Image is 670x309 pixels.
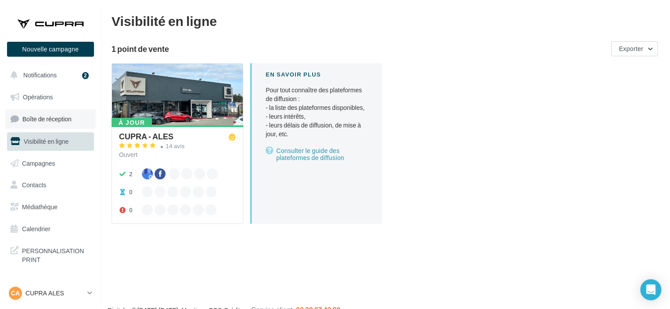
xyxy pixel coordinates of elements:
li: - leurs intérêts, [266,112,368,121]
span: PERSONNALISATION PRINT [22,245,90,264]
div: À jour [112,118,152,127]
div: 0 [129,188,133,196]
li: - la liste des plateformes disponibles, [266,103,368,112]
span: Visibilité en ligne [24,138,68,145]
a: Contacts [5,176,96,194]
span: Boîte de réception [22,115,72,123]
a: Médiathèque [5,198,96,216]
span: Médiathèque [22,203,58,211]
span: Exporter [619,45,643,52]
a: Calendrier [5,220,96,238]
a: Boîte de réception [5,109,96,128]
div: 14 avis [166,143,185,149]
div: Open Intercom Messenger [640,279,661,300]
a: 14 avis [119,142,236,152]
span: Opérations [23,93,53,101]
div: 1 point de vente [112,45,608,53]
span: Campagnes [22,159,55,167]
div: Visibilité en ligne [112,14,659,27]
a: Visibilité en ligne [5,132,96,151]
div: 2 [82,72,89,79]
li: - leurs délais de diffusion, de mise à jour, etc. [266,121,368,138]
span: CA [11,289,20,298]
button: Nouvelle campagne [7,42,94,57]
button: Exporter [611,41,658,56]
div: En savoir plus [266,70,368,79]
a: Opérations [5,88,96,106]
p: CUPRA ALES [25,289,84,298]
span: Ouvert [119,151,137,158]
a: Campagnes [5,154,96,173]
div: 0 [129,206,133,214]
a: PERSONNALISATION PRINT [5,241,96,267]
span: Calendrier [22,225,50,233]
span: Notifications [23,71,57,79]
a: CA CUPRA ALES [7,285,94,302]
p: Pour tout connaître des plateformes de diffusion : [266,86,368,138]
div: CUPRA - ALES [119,132,173,140]
a: Consulter le guide des plateformes de diffusion [266,145,368,163]
button: Notifications 2 [5,66,92,84]
div: 2 [129,170,133,178]
span: Contacts [22,181,46,189]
